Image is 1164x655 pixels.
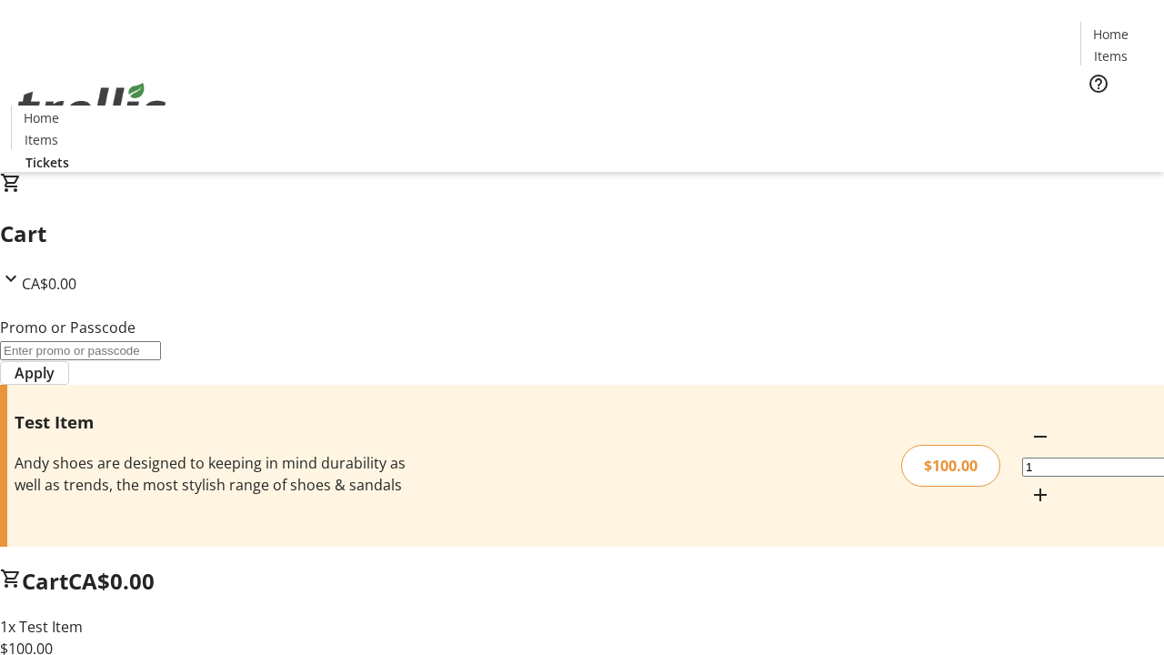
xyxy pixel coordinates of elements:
[24,108,59,127] span: Home
[1022,477,1059,513] button: Increment by one
[1080,65,1117,102] button: Help
[1095,106,1139,125] span: Tickets
[15,409,412,435] h3: Test Item
[1094,46,1128,65] span: Items
[1022,418,1059,455] button: Decrement by one
[12,130,70,149] a: Items
[25,153,69,172] span: Tickets
[68,566,155,596] span: CA$0.00
[901,445,1000,487] div: $100.00
[1093,25,1129,44] span: Home
[15,452,412,496] div: Andy shoes are designed to keeping in mind durability as well as trends, the most stylish range o...
[22,274,76,294] span: CA$0.00
[1080,106,1153,125] a: Tickets
[25,130,58,149] span: Items
[11,153,84,172] a: Tickets
[1081,46,1139,65] a: Items
[12,108,70,127] a: Home
[15,362,55,384] span: Apply
[1081,25,1139,44] a: Home
[11,63,173,154] img: Orient E2E Organization sZTEsz5ByT's Logo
